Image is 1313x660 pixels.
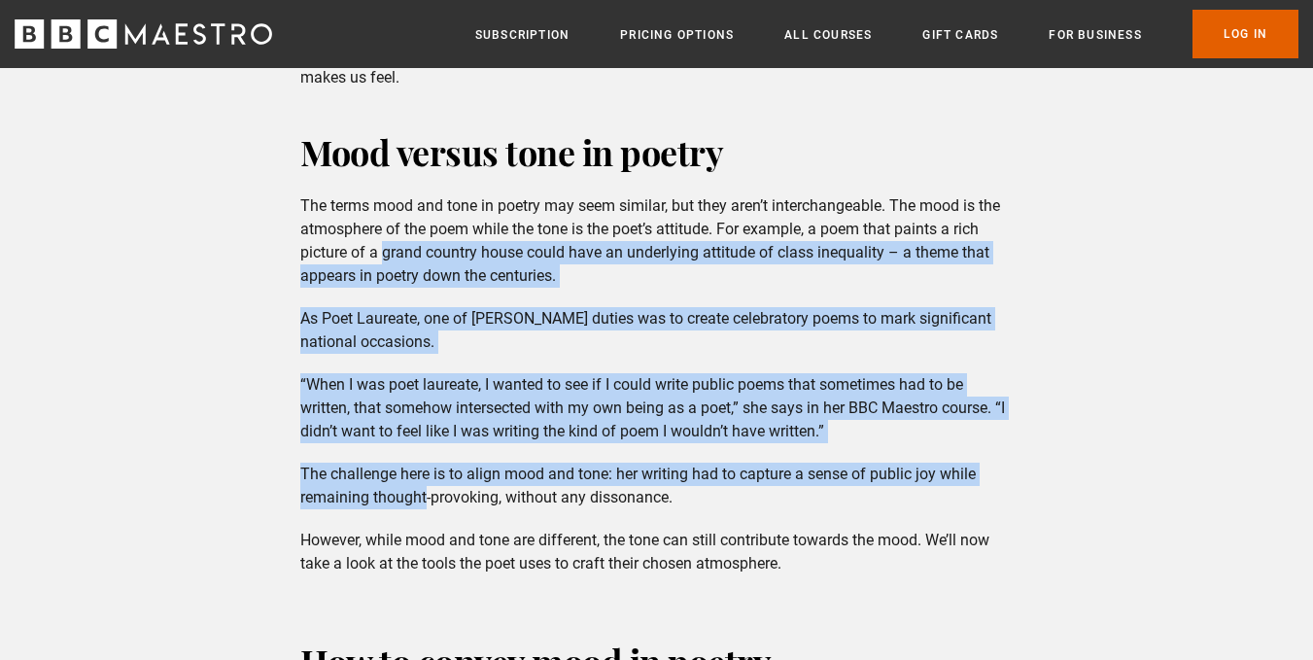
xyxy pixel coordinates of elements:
a: For business [1049,25,1141,45]
svg: BBC Maestro [15,19,272,49]
h2: Mood versus tone in poetry [300,128,1013,175]
a: Pricing Options [620,25,734,45]
p: The terms mood and tone in poetry may seem similar, but they aren’t interchangeable. The mood is ... [300,194,1013,288]
nav: Primary [475,10,1298,58]
p: “When I was poet laureate, I wanted to see if I could write public poems that sometimes had to be... [300,373,1013,443]
a: All Courses [784,25,872,45]
a: Gift Cards [922,25,998,45]
p: As Poet Laureate, one of [PERSON_NAME] duties was to create celebratory poems to mark significant... [300,307,1013,354]
a: Subscription [475,25,570,45]
p: The challenge here is to align mood and tone: her writing had to capture a sense of public joy wh... [300,463,1013,509]
p: However, while mood and tone are different, the tone can still contribute towards the mood. We’ll... [300,529,1013,599]
a: Log In [1192,10,1298,58]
